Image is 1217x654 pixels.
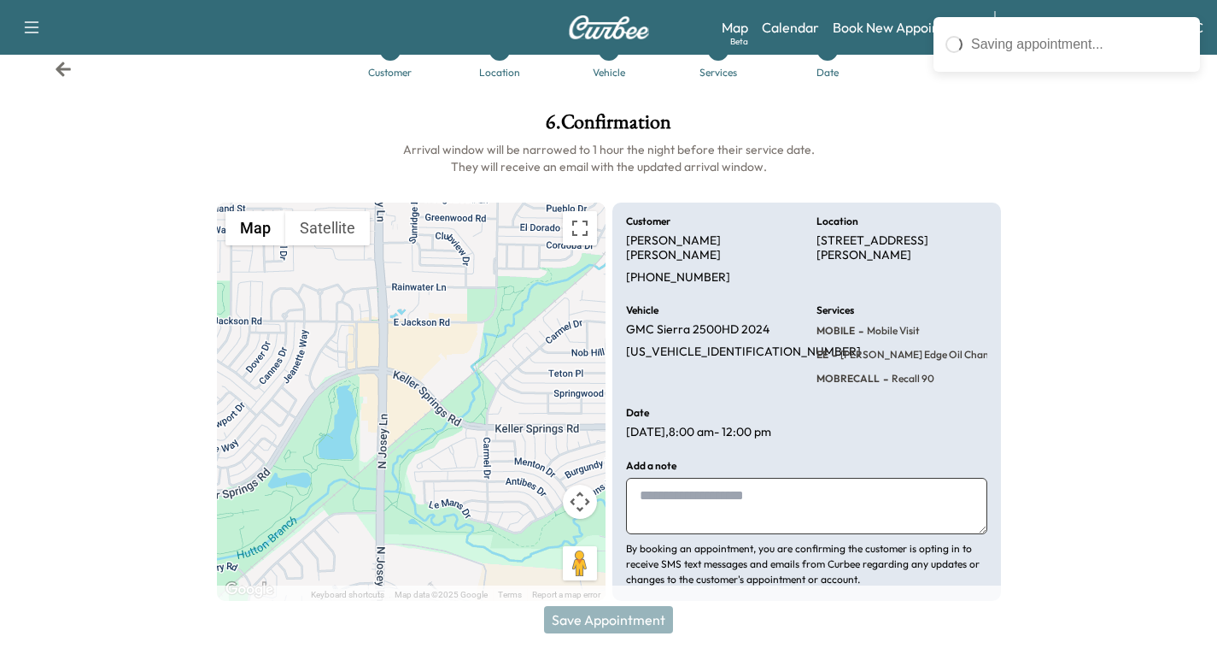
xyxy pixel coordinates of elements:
p: [PHONE_NUMBER] [626,270,730,286]
button: Show street map [225,211,285,245]
div: Beta [730,35,748,48]
div: Back [55,61,72,78]
p: [PERSON_NAME] [PERSON_NAME] [626,233,797,263]
span: - [855,322,863,339]
p: [US_VEHICLE_IDENTIFICATION_NUMBER] [626,345,861,360]
span: EE [816,348,828,362]
span: - [880,370,888,387]
span: MOBILE [816,324,855,338]
h6: Vehicle [626,305,658,315]
h6: Add a note [626,461,676,471]
span: Recall 90 [888,372,934,386]
p: GMC Sierra 2500HD 2024 [626,322,769,338]
p: By booking an appointment, you are confirming the customer is opting in to receive SMS text messa... [626,541,987,587]
div: Date [816,68,839,78]
a: MapBeta [722,17,748,38]
a: Calendar [762,17,819,38]
h1: 6 . Confirmation [217,112,1001,141]
div: Location [479,68,520,78]
p: [DATE] , 8:00 am - 12:00 pm [626,425,771,440]
a: Book New Appointment [833,17,977,38]
span: - [828,346,837,363]
h6: Location [816,216,858,227]
div: Saving appointment... [971,34,1188,55]
h6: Date [626,408,649,418]
span: MOBRECALL [816,372,880,386]
p: [STREET_ADDRESS][PERSON_NAME] [816,233,987,263]
span: Mobile Visit [863,324,920,338]
h6: Customer [626,216,670,227]
button: Map camera controls [563,485,597,519]
h6: Services [816,305,854,315]
button: Show satellite imagery [285,211,370,245]
button: Toggle fullscreen view [563,211,597,245]
img: Curbee Logo [568,15,650,39]
div: Services [699,68,737,78]
h6: Arrival window will be narrowed to 1 hour the night before their service date. They will receive ... [217,141,1001,175]
span: Ewing Edge Oil Change [837,348,1000,362]
a: Open this area in Google Maps (opens a new window) [221,579,278,601]
img: Google [221,579,278,601]
div: Customer [368,68,412,78]
div: Vehicle [593,68,625,78]
button: Drag Pegman onto the map to open Street View [563,546,597,580]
